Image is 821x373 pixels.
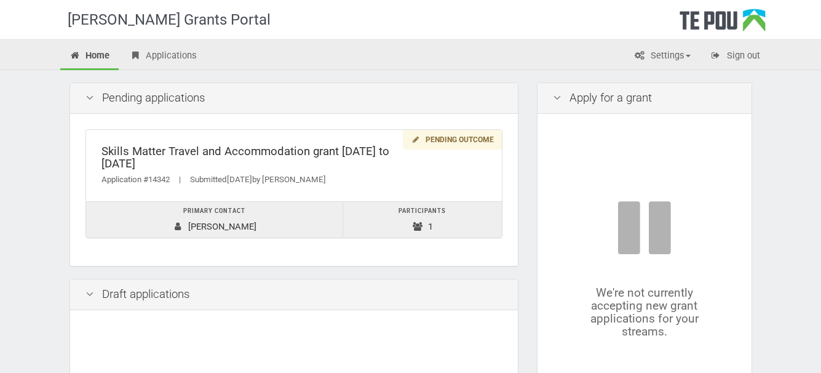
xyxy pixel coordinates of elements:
span: [DATE] [227,175,252,184]
span: | [170,175,190,184]
div: Pending applications [70,83,518,114]
div: Apply for a grant [537,83,752,114]
div: Participants [349,205,495,218]
a: Sign out [701,43,769,70]
div: Primary contact [92,205,337,218]
a: Home [60,43,119,70]
td: [PERSON_NAME] [86,202,343,238]
td: 1 [343,202,502,238]
div: Skills Matter Travel and Accommodation grant [DATE] to [DATE] [101,145,486,170]
div: We're not currently accepting new grant applications for your streams. [574,197,715,339]
div: Pending outcome [403,130,501,150]
div: Te Pou Logo [680,9,766,39]
div: Application #14342 Submitted by [PERSON_NAME] [101,174,486,186]
a: Settings [625,43,700,70]
div: Draft applications [70,279,518,310]
a: Applications [120,43,206,70]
